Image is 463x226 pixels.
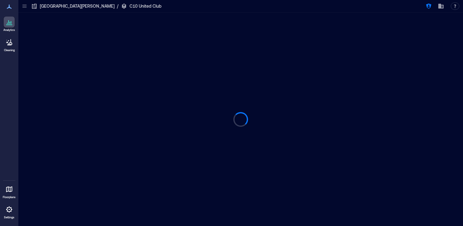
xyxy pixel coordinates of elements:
[130,3,161,9] p: C10 United Club
[40,3,115,9] p: [GEOGRAPHIC_DATA][PERSON_NAME]
[3,28,15,32] p: Analytics
[3,195,16,199] p: Floorplans
[4,216,14,219] p: Settings
[2,202,17,221] a: Settings
[1,182,17,201] a: Floorplans
[2,35,17,54] a: Cleaning
[4,48,15,52] p: Cleaning
[2,15,17,34] a: Analytics
[117,3,119,9] p: /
